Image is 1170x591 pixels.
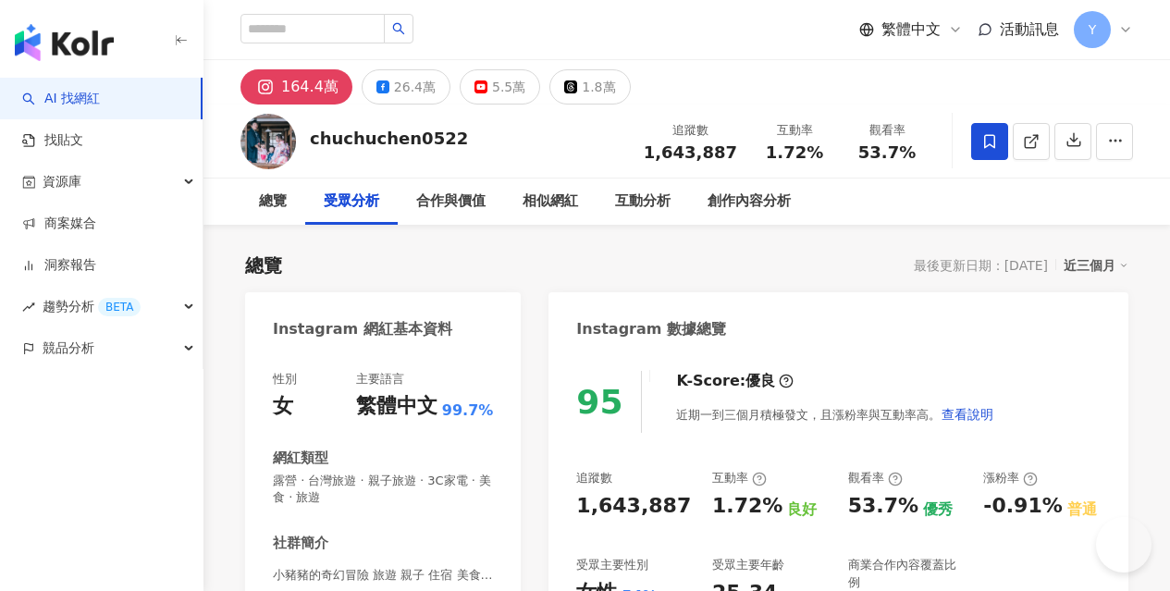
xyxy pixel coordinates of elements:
[442,400,494,421] span: 99.7%
[983,492,1062,521] div: -0.91%
[43,286,141,327] span: 趨勢分析
[576,557,648,573] div: 受眾主要性別
[1064,253,1128,277] div: 近三個月
[712,492,782,521] div: 1.72%
[273,473,493,506] span: 露營 · 台灣旅遊 · 親子旅遊 · 3C家電 · 美食 · 旅遊
[273,392,293,421] div: 女
[983,470,1038,486] div: 漲粉率
[787,499,817,520] div: 良好
[759,121,830,140] div: 互動率
[576,319,726,339] div: Instagram 數據總覽
[416,191,486,213] div: 合作與價值
[273,567,493,584] span: 小豬豬的奇幻冒險 旅遊 親子 住宿 美食 露營 玩具 | chuchuchen0522
[22,215,96,233] a: 商案媒合
[362,69,450,105] button: 26.4萬
[766,143,823,162] span: 1.72%
[22,131,83,150] a: 找貼文
[1067,499,1097,520] div: 普通
[273,534,328,553] div: 社群簡介
[245,252,282,278] div: 總覽
[615,191,671,213] div: 互動分析
[576,492,691,521] div: 1,643,887
[881,19,941,40] span: 繁體中文
[392,22,405,35] span: search
[324,191,379,213] div: 受眾分析
[848,557,966,590] div: 商業合作內容覆蓋比例
[676,396,994,433] div: 近期一到三個月積極發文，且漲粉率與互動率高。
[852,121,922,140] div: 觀看率
[941,396,994,433] button: 查看說明
[923,499,953,520] div: 優秀
[712,557,784,573] div: 受眾主要年齡
[492,74,525,100] div: 5.5萬
[310,127,468,150] div: chuchuchen0522
[549,69,630,105] button: 1.8萬
[394,74,436,100] div: 26.4萬
[273,371,297,388] div: 性別
[848,470,903,486] div: 觀看率
[43,161,81,203] span: 資源庫
[259,191,287,213] div: 總覽
[1000,20,1059,38] span: 活動訊息
[281,74,339,100] div: 164.4萬
[22,90,100,108] a: searchAI 找網紅
[22,301,35,314] span: rise
[858,143,916,162] span: 53.7%
[576,383,622,421] div: 95
[708,191,791,213] div: 創作內容分析
[43,327,94,369] span: 競品分析
[240,114,296,169] img: KOL Avatar
[1096,517,1152,573] iframe: Help Scout Beacon - Open
[356,392,437,421] div: 繁體中文
[98,298,141,316] div: BETA
[523,191,578,213] div: 相似網紅
[942,407,993,422] span: 查看說明
[273,449,328,468] div: 網紅類型
[712,470,767,486] div: 互動率
[273,319,452,339] div: Instagram 網紅基本資料
[22,256,96,275] a: 洞察報告
[644,142,737,162] span: 1,643,887
[15,24,114,61] img: logo
[576,470,612,486] div: 追蹤數
[240,69,352,105] button: 164.4萬
[460,69,540,105] button: 5.5萬
[582,74,615,100] div: 1.8萬
[356,371,404,388] div: 主要語言
[914,258,1048,273] div: 最後更新日期：[DATE]
[848,492,918,521] div: 53.7%
[676,371,794,391] div: K-Score :
[745,371,775,391] div: 優良
[1089,19,1097,40] span: Y
[644,121,737,140] div: 追蹤數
